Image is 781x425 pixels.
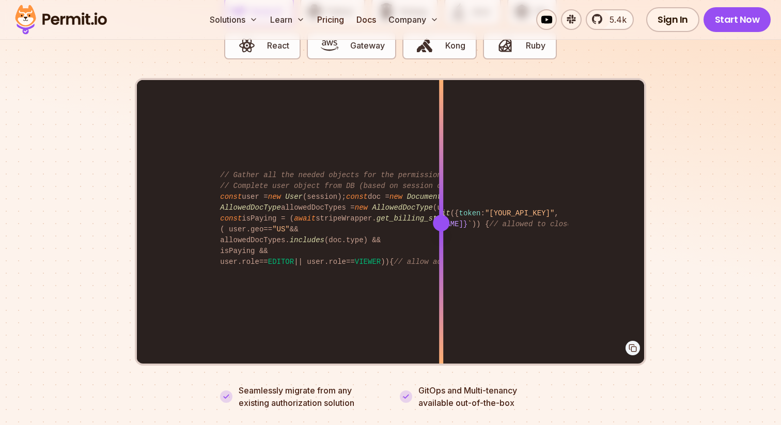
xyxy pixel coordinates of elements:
[526,39,545,52] span: Ruby
[445,39,465,52] span: Kong
[350,39,385,52] span: Gateway
[496,37,514,54] img: Ruby
[220,171,467,179] span: // Gather all the needed objects for the permission check
[704,7,771,32] a: Start Now
[206,9,262,30] button: Solutions
[321,37,338,54] img: Gateway
[313,9,348,30] a: Pricing
[220,182,563,190] span: // Complete user object from DB (based on session object, only 3 DB queries...)
[418,384,517,409] p: GitOps and Multi-tenancy available out-of-the-box
[384,9,443,30] button: Company
[346,236,364,244] span: type
[646,7,699,32] a: Sign In
[290,236,324,244] span: includes
[346,193,368,201] span: const
[294,214,316,223] span: await
[238,37,256,54] img: React
[329,258,346,266] span: role
[213,162,568,276] code: user = (session); doc = ( , , session. ); allowedDocTypes = (user. ); isPaying = ( stripeWrapper....
[268,258,294,266] span: EDITOR
[416,37,433,54] img: Kong
[586,9,634,30] a: 5.4k
[272,225,290,233] span: "US"
[220,203,281,212] span: AllowedDocType
[389,193,402,201] span: new
[285,193,303,201] span: User
[220,193,242,201] span: const
[251,225,263,233] span: geo
[268,193,281,201] span: new
[220,214,242,223] span: const
[239,384,381,409] p: Seamlessly migrate from any existing authorization solution
[407,193,442,201] span: Document
[266,9,309,30] button: Learn
[355,203,368,212] span: new
[603,13,627,26] span: 5.4k
[10,2,112,37] img: Permit logo
[372,203,433,212] span: AllowedDocType
[352,9,380,30] a: Docs
[394,258,459,266] span: // allow access
[489,220,598,228] span: // allowed to close issue
[377,214,455,223] span: get_billing_status
[242,258,259,266] span: role
[267,39,289,52] span: React
[485,209,554,217] span: "[YOUR_API_KEY]"
[355,258,381,266] span: VIEWER
[459,209,480,217] span: token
